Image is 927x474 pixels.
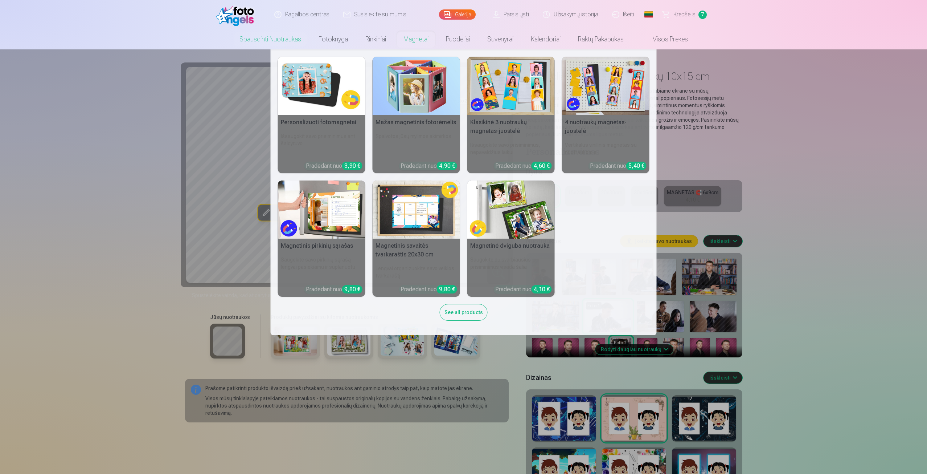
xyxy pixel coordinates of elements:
[373,181,460,297] a: Magnetinis savaitės tvarkaraštis 20x30 cmMagnetinis savaitės tvarkaraštis 20x30 cmLengvai organiz...
[632,29,697,49] a: Visos prekės
[278,57,365,173] a: Personalizuoti fotomagnetaiPersonalizuoti fotomagnetaiIšsaugokit savo prisiminimus ant šaldytuvoP...
[278,115,365,130] h5: Personalizuoti fotomagnetai
[437,162,457,170] div: 4,90 €
[467,239,555,253] h5: Magnetinė dviguba nuotrauka
[278,181,365,297] a: Magnetinis pirkinių sąrašas Magnetinis pirkinių sąrašasSaugokite savo pirkinių sąrašą lengvai pas...
[495,285,552,294] div: Pradedant nuo
[569,29,632,49] a: Raktų pakabukas
[467,253,555,282] h6: Saugokite du svarbiausius prisiminimus visada šalia
[306,285,362,294] div: Pradedant nuo
[495,162,552,170] div: Pradedant nuo
[278,57,365,115] img: Personalizuoti fotomagnetai
[373,57,460,115] img: Mažas magnetinis fotorėmelis
[373,262,460,282] h6: Lengvai organizuokite savo veiklos tvarkaraštį
[373,57,460,173] a: Mažas magnetinis fotorėmelisMažas magnetinis fotorėmelisSpalvotos jūsų mylimos akimirkosPradedant...
[401,285,457,294] div: Pradedant nuo
[278,181,365,239] img: Magnetinis pirkinių sąrašas
[479,29,522,49] a: Suvenyrai
[440,308,488,316] a: See all products
[373,181,460,239] img: Magnetinis savaitės tvarkaraštis 20x30 cm
[440,304,488,321] div: See all products
[437,29,479,49] a: Puodeliai
[562,57,649,173] a: 4 nuotraukų magnetas-juostelė4 nuotraukų magnetas-juostelėVertikalus vinilinis magnetas su nuotra...
[467,181,555,239] img: Magnetinė dviguba nuotrauka
[310,29,357,49] a: Fotoknyga
[231,29,310,49] a: Spausdinti nuotraukas
[439,9,476,20] a: Galerija
[698,11,707,19] span: 7
[216,3,258,26] img: /fa2
[373,130,460,159] h6: Spalvotos jūsų mylimos akimirkos
[373,115,460,130] h5: Mažas magnetinis fotorėmelis
[342,162,362,170] div: 3,90 €
[467,115,555,138] h5: Klasikinė 3 nuotraukų magnetas-juostelė
[562,57,649,115] img: 4 nuotraukų magnetas-juostelė
[467,138,555,159] h6: Išsaugokite savo prisiminimus, nepavaldžius laikui
[278,253,365,282] h6: Saugokite savo pirkinių sąrašą lengvai pasiekiamu ir suplanuotu
[532,285,552,293] div: 4,10 €
[373,239,460,262] h5: Magnetinis savaitės tvarkaraštis 20x30 cm
[401,162,457,170] div: Pradedant nuo
[467,57,555,115] img: Klasikinė 3 nuotraukų magnetas-juostelė
[306,162,362,170] div: Pradedant nuo
[437,285,457,293] div: 9,80 €
[278,239,365,253] h5: Magnetinis pirkinių sąrašas
[522,29,569,49] a: Kalendoriai
[532,162,552,170] div: 4,60 €
[590,162,647,170] div: Pradedant nuo
[562,115,649,138] h5: 4 nuotraukų magnetas-juostelė
[467,57,555,173] a: Klasikinė 3 nuotraukų magnetas-juostelėKlasikinė 3 nuotraukų magnetas-juostelėIšsaugokite savo pr...
[673,10,696,19] span: Krepšelis
[395,29,437,49] a: Magnetai
[467,181,555,297] a: Magnetinė dviguba nuotrauka Magnetinė dviguba nuotraukaSaugokite du svarbiausius prisiminimus vis...
[562,138,649,159] h6: Vertikalus vinilinis magnetas su nuotraukomis
[342,285,362,293] div: 9,80 €
[278,130,365,159] h6: Išsaugokit savo prisiminimus ant šaldytuvo
[626,162,647,170] div: 5,40 €
[357,29,395,49] a: Rinkiniai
